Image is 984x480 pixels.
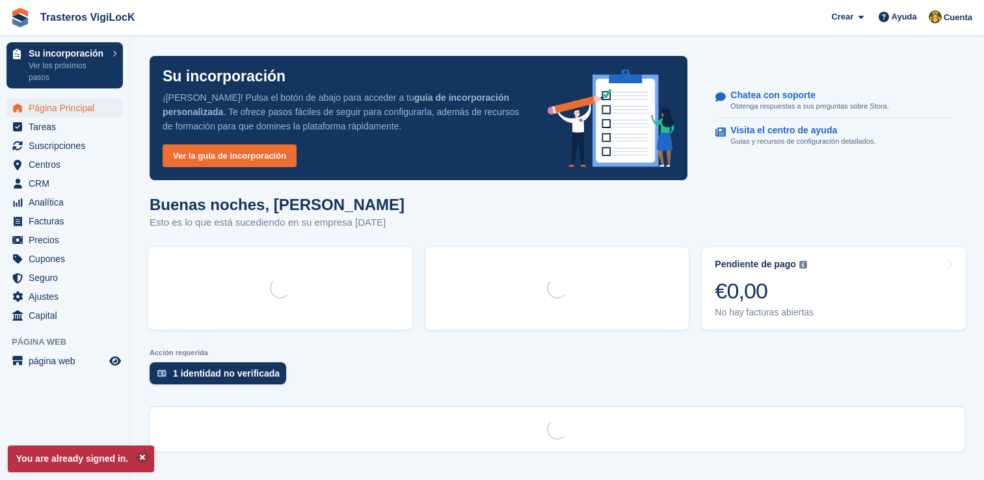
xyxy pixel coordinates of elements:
span: Capital [29,306,107,325]
a: Su incorporación Ver los próximos pasos [7,42,123,88]
a: menu [7,155,123,174]
a: menu [7,99,123,117]
a: 1 identidad no verificada [150,362,293,391]
p: Su incorporación [163,69,286,84]
div: 1 identidad no verificada [173,368,280,379]
a: Ver la guía de incorporación [163,144,297,167]
a: Chatea con soporte Obtenga respuestas a sus preguntas sobre Stora. [715,83,952,119]
a: Vista previa de la tienda [107,353,123,369]
a: menu [7,231,123,249]
a: menu [7,212,123,230]
img: verify_identity-adf6edd0f0f0b5bbfe63781bf79b02c33cf7c696d77639b501bdc392416b5a36.svg [157,369,166,377]
span: Seguro [29,269,107,287]
p: Su incorporación [29,49,106,58]
a: menu [7,269,123,287]
span: Suscripciones [29,137,107,155]
a: Visita el centro de ayuda Guías y recursos de configuración detallados. [715,118,952,153]
img: stora-icon-8386f47178a22dfd0bd8f6a31ec36ba5ce8667c1dd55bd0f319d3a0aa187defe.svg [10,8,30,27]
span: Tareas [29,118,107,136]
span: Cuenta [944,11,972,24]
span: Facturas [29,212,107,230]
div: €0,00 [715,278,814,304]
div: Pendiente de pago [715,259,795,270]
span: Precios [29,231,107,249]
div: No hay facturas abiertas [715,307,814,318]
img: onboarding-info-6c161a55d2c0e0a8cae90662b2fe09162a5109e8cc188191df67fb4f79e88e88.svg [548,70,675,167]
p: ¡[PERSON_NAME]! Pulsa el botón de abajo para acceder a tu . Te ofrece pasos fáciles de seguir par... [163,90,527,133]
span: página web [29,352,107,370]
p: Acción requerida [150,349,964,357]
p: Chatea con soporte [730,90,878,101]
span: Centros [29,155,107,174]
a: menu [7,287,123,306]
a: Trasteros VigiLocK [35,7,140,28]
span: CRM [29,174,107,193]
p: Esto es lo que está sucediendo en su empresa [DATE] [150,215,405,230]
p: Obtenga respuestas a sus preguntas sobre Stora. [730,101,888,112]
h1: Buenas noches, [PERSON_NAME] [150,196,405,213]
a: menu [7,250,123,268]
a: menú [7,352,123,370]
span: Ajustes [29,287,107,306]
span: Analítica [29,193,107,211]
span: Página Principal [29,99,107,117]
span: Cupones [29,250,107,268]
img: icon-info-grey-7440780725fd019a000dd9b08b2336e03edf1995a4989e88bcd33f0948082b44.svg [799,261,807,269]
a: menu [7,306,123,325]
span: Crear [831,10,853,23]
p: Guías y recursos de configuración detallados. [730,136,875,147]
img: Arantxa Villegas [929,10,942,23]
a: menu [7,137,123,155]
span: Página web [12,336,129,349]
a: Pendiente de pago €0,00 No hay facturas abiertas [702,247,966,330]
a: menu [7,174,123,193]
span: Ayuda [892,10,917,23]
p: You are already signed in. [8,446,154,472]
p: Ver los próximos pasos [29,60,106,83]
a: menu [7,118,123,136]
a: menu [7,193,123,211]
p: Visita el centro de ayuda [730,125,865,136]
